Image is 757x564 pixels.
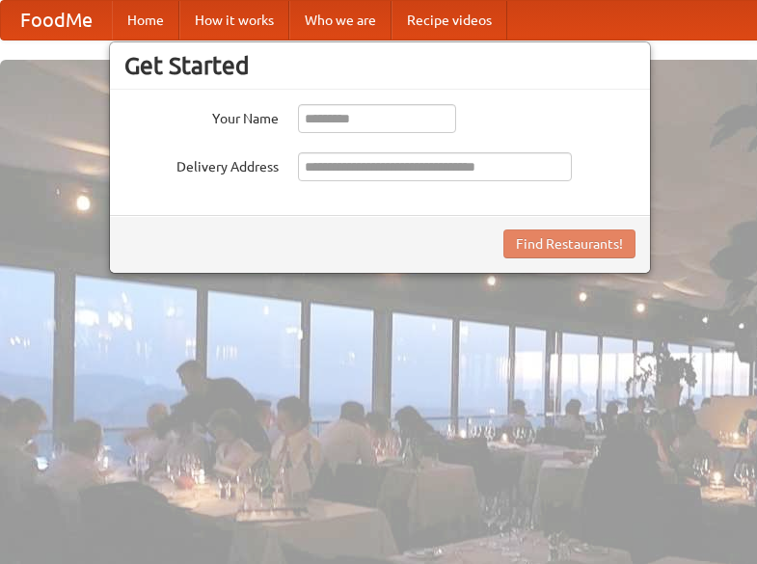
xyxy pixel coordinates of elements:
[124,152,279,176] label: Delivery Address
[179,1,289,40] a: How it works
[1,1,112,40] a: FoodMe
[289,1,392,40] a: Who we are
[503,229,635,258] button: Find Restaurants!
[124,104,279,128] label: Your Name
[112,1,179,40] a: Home
[392,1,507,40] a: Recipe videos
[124,51,635,80] h3: Get Started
